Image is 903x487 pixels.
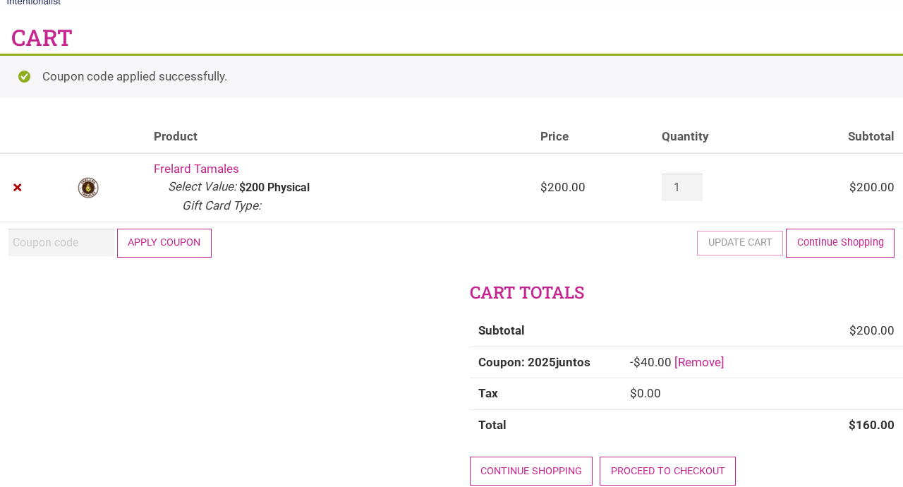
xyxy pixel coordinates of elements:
[540,180,547,194] span: $
[117,229,212,258] button: Apply coupon
[849,418,895,432] bdi: 160.00
[267,182,310,193] p: Physical
[849,180,856,194] span: $
[470,315,622,347] th: Subtotal
[849,418,856,432] span: $
[182,197,261,215] dt: Gift Card Type:
[622,347,903,378] td: -
[77,176,99,199] img: Frelard Tamales logo
[239,182,265,193] p: $200
[662,174,703,201] input: Product quantity
[786,229,895,258] a: Continue Shopping
[154,162,239,176] a: Frelard Tamales
[653,121,779,153] th: Quantity
[634,355,641,369] span: $
[849,323,856,337] span: $
[470,457,593,486] a: Continue shopping
[470,347,622,378] th: Coupon: 2025juntos
[630,386,637,400] span: $
[634,355,672,369] span: 40.00
[630,386,661,400] bdi: 0.00
[697,231,783,255] button: Update cart
[11,22,73,54] h1: Cart
[8,229,114,256] input: Coupon code
[8,179,27,197] a: Remove Frelard Tamales from cart
[674,355,725,369] a: Remove 2025juntos coupon
[470,378,622,409] th: Tax
[540,180,586,194] bdi: 200.00
[145,121,532,153] th: Product
[849,180,895,194] bdi: 200.00
[849,323,895,337] bdi: 200.00
[470,409,622,441] th: Total
[168,178,236,196] dt: Select Value:
[470,281,903,305] h2: Cart totals
[532,121,653,153] th: Price
[779,121,903,153] th: Subtotal
[600,457,736,486] a: Proceed to checkout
